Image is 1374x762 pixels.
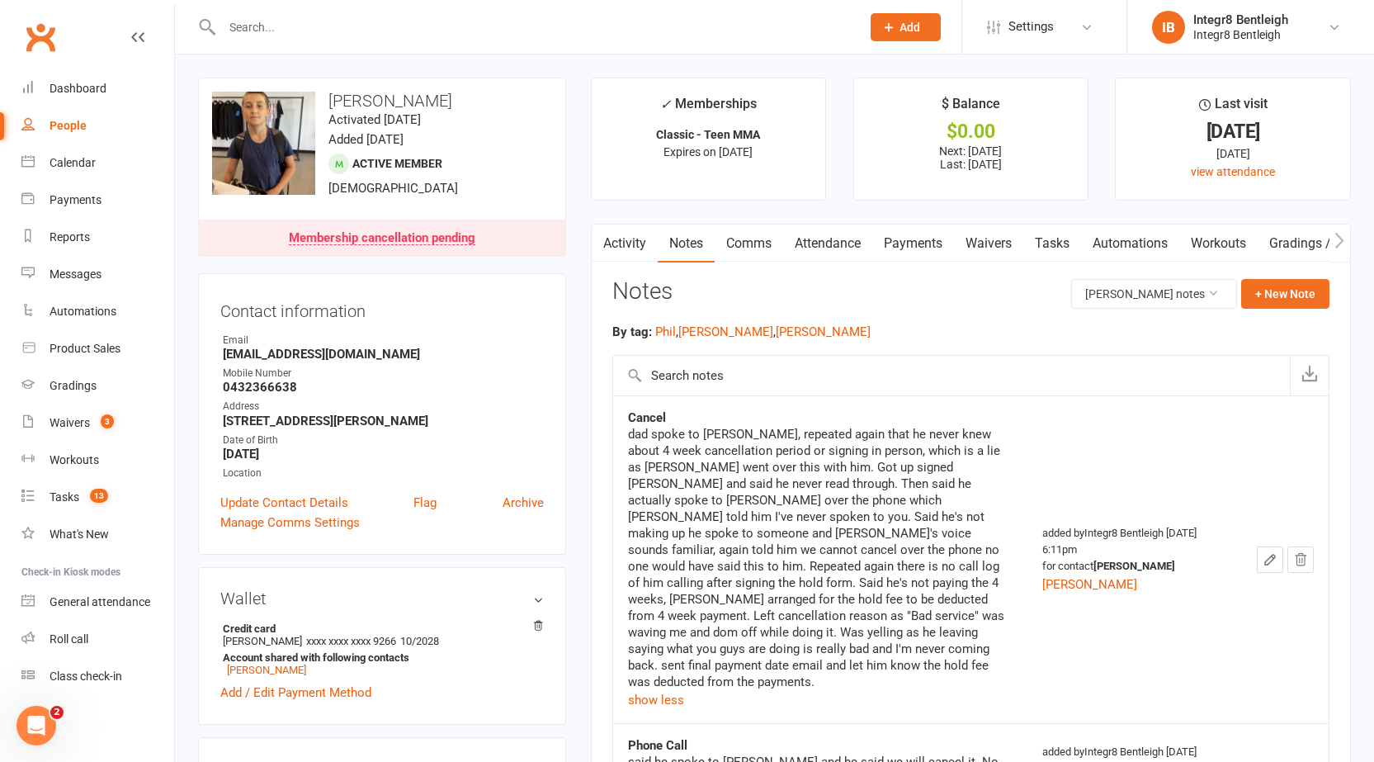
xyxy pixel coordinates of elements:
a: Archive [503,493,544,513]
a: Clubworx [20,17,61,58]
strong: 0432366638 [223,380,544,395]
a: Automations [1081,225,1179,263]
div: Mobile Number [223,366,544,381]
h3: Notes [612,279,673,309]
a: Manage Comms Settings [220,513,360,532]
button: [PERSON_NAME] [1042,575,1137,594]
div: $0.00 [869,123,1074,140]
a: view attendance [1191,165,1275,178]
span: , [676,324,678,339]
div: Integr8 Bentleigh [1193,12,1288,27]
a: People [21,107,174,144]
a: Tasks [1023,225,1081,263]
div: Memberships [660,93,757,124]
a: Gradings [21,367,174,405]
strong: By tag: [612,324,652,339]
a: Product Sales [21,330,174,367]
span: 3 [101,414,114,428]
a: Reports [21,219,174,256]
div: What's New [50,528,109,541]
button: [PERSON_NAME] [678,322,773,342]
strong: [PERSON_NAME] [1093,560,1175,572]
div: Date of Birth [223,433,544,448]
a: Waivers [954,225,1023,263]
div: Messages [50,267,102,281]
time: Added [DATE] [328,132,404,147]
a: Comms [715,225,783,263]
span: Expires on [DATE] [663,145,753,159]
div: Calendar [50,156,96,169]
div: $ Balance [942,93,1000,123]
button: show less [628,690,684,710]
button: Phil [655,322,676,342]
a: Calendar [21,144,174,182]
a: Workouts [1179,225,1258,263]
time: Activated [DATE] [328,112,421,127]
button: [PERSON_NAME] notes [1071,279,1237,309]
div: Class check-in [50,670,122,683]
strong: [DATE] [223,447,544,461]
a: Roll call [21,621,174,658]
a: Messages [21,256,174,293]
a: Workouts [21,442,174,479]
a: Tasks 13 [21,479,174,516]
div: Membership cancellation pending [289,232,475,245]
div: Reports [50,230,90,244]
span: Settings [1008,8,1054,45]
div: Product Sales [50,342,120,355]
div: General attendance [50,595,150,608]
a: Activity [592,225,658,263]
div: Automations [50,305,116,318]
div: People [50,119,87,132]
a: [PERSON_NAME] [227,664,306,676]
input: Search... [217,16,849,39]
span: , [773,324,776,339]
div: Dashboard [50,82,106,95]
span: 13 [90,489,108,503]
span: Active member [352,157,442,170]
div: for contact [1042,558,1227,575]
span: Add [899,21,920,34]
div: Address [223,399,544,414]
a: Automations [21,293,174,330]
h3: [PERSON_NAME] [212,92,552,110]
strong: Phone Call [628,738,687,753]
p: Next: [DATE] Last: [DATE] [869,144,1074,171]
div: Location [223,466,544,481]
a: Waivers 3 [21,405,174,442]
h3: Wallet [220,589,544,608]
button: + New Note [1241,279,1329,309]
div: Gradings [50,379,97,392]
a: Update Contact Details [220,493,348,513]
a: Payments [21,182,174,219]
a: Notes [658,225,715,263]
h3: Contact information [220,296,544,320]
strong: [EMAIL_ADDRESS][DOMAIN_NAME] [223,347,544,362]
a: General attendance kiosk mode [21,584,174,621]
strong: Cancel [628,410,666,425]
div: Waivers [50,416,90,429]
img: image1740468410.png [212,92,315,195]
div: Tasks [50,490,79,504]
strong: Credit card [223,622,536,635]
div: Workouts [50,453,99,466]
a: Payments [872,225,954,263]
span: xxxx xxxx xxxx 9266 [306,635,396,647]
strong: Account shared with following contacts [223,651,536,664]
div: Email [223,333,544,348]
div: Payments [50,193,102,206]
a: What's New [21,516,174,553]
div: [DATE] [1131,144,1335,163]
div: Roll call [50,632,88,646]
input: Search notes [613,356,1290,395]
button: [PERSON_NAME] [776,322,871,342]
span: 2 [50,706,64,719]
div: Integr8 Bentleigh [1193,27,1288,42]
iframe: Intercom live chat [17,706,56,745]
strong: Classic - Teen MMA [656,128,760,141]
span: 10/2028 [400,635,439,647]
div: IB [1152,11,1185,44]
button: Add [871,13,941,41]
div: Last visit [1199,93,1268,123]
strong: [STREET_ADDRESS][PERSON_NAME] [223,414,544,428]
